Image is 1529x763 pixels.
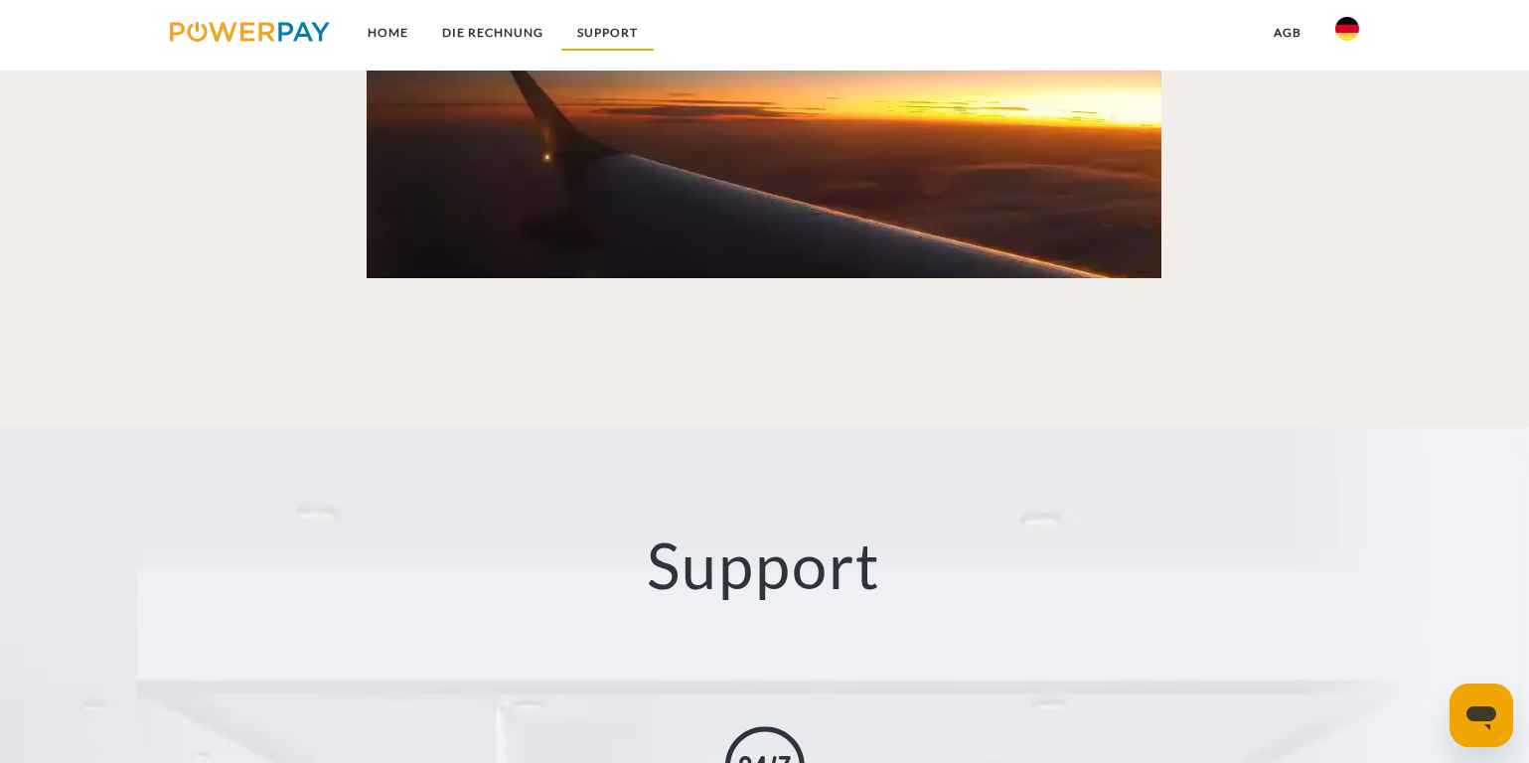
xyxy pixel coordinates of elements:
[1335,17,1359,41] img: de
[351,15,425,51] a: Home
[170,22,330,42] img: logo-powerpay.svg
[1450,684,1513,747] iframe: Schaltfläche zum Öffnen des Messaging-Fensters
[169,33,1360,278] a: Fallback Image
[425,15,560,51] a: DIE RECHNUNG
[1257,15,1318,51] a: agb
[76,527,1453,605] h2: Support
[560,15,655,51] a: SUPPORT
